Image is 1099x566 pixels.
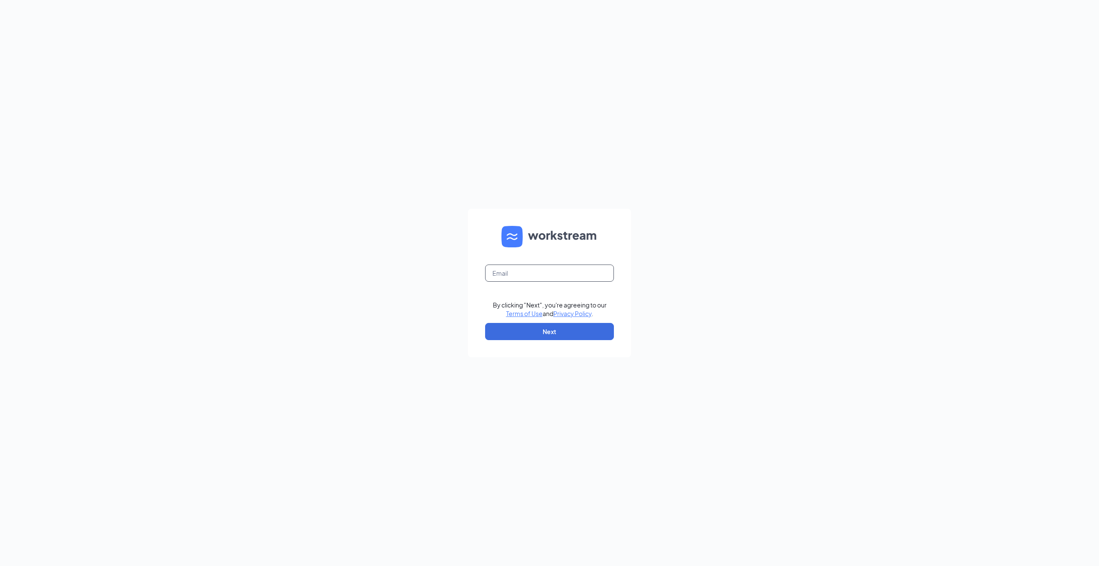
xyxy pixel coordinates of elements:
[493,301,607,318] div: By clicking "Next", you're agreeing to our and .
[485,265,614,282] input: Email
[485,323,614,340] button: Next
[506,310,543,317] a: Terms of Use
[501,226,598,247] img: WS logo and Workstream text
[553,310,592,317] a: Privacy Policy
